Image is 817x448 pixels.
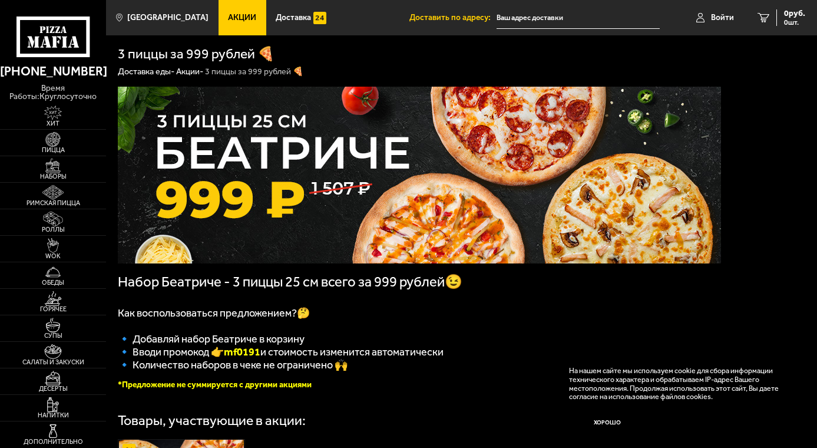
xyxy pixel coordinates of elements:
span: Набор Беатриче - 3 пиццы 25 см всего за 999 рублей😉 [118,274,462,290]
a: Акции- [176,67,203,77]
button: Хорошо [569,410,646,435]
span: 0 руб. [784,9,805,18]
span: Доставка [276,14,311,22]
span: Войти [711,14,734,22]
div: Товары, участвующие в акции: [118,414,306,427]
span: 0 шт. [784,19,805,26]
h1: 3 пиццы за 999 рублей 🍕 [118,47,274,61]
img: 15daf4d41897b9f0e9f617042186c801.svg [313,12,326,25]
span: [GEOGRAPHIC_DATA] [127,14,209,22]
input: Ваш адрес доставки [497,7,660,29]
p: На нашем сайте мы используем cookie для сбора информации технического характера и обрабатываем IP... [569,367,790,402]
span: 🔹 Вводи промокод 👉 и стоимость изменится автоматически [118,345,444,358]
span: Как воспользоваться предложением?🤔 [118,307,310,319]
img: 1024x1024 [118,87,721,263]
span: Акции [228,14,256,22]
span: 🔹 Количество наборов в чеке не ограничено 🙌 [118,358,348,371]
font: *Предложение не суммируется с другими акциями [118,380,312,390]
span: Доставить по адресу: [409,14,497,22]
a: Доставка еды- [118,67,174,77]
span: 🔹 Добавляй набор Беатриче в корзину [118,332,305,345]
div: 3 пиццы за 999 рублей 🍕 [205,67,303,78]
b: mf0191 [224,345,260,358]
